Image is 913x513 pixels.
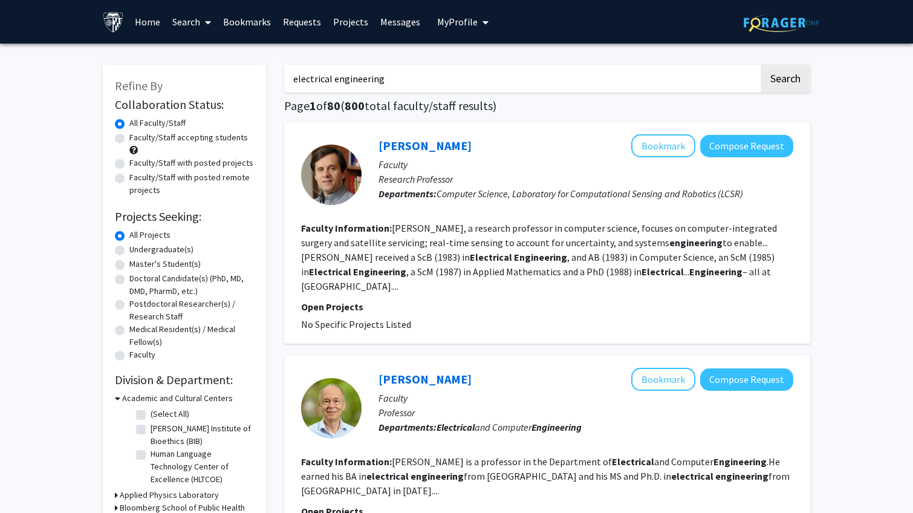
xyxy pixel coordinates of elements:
[103,11,124,33] img: Johns Hopkins University Logo
[129,298,254,323] label: Postdoctoral Researcher(s) / Research Staff
[129,131,248,144] label: Faculty/Staff accepting students
[437,16,478,28] span: My Profile
[374,1,426,43] a: Messages
[379,405,793,420] p: Professor
[122,392,233,405] h3: Academic and Cultural Centers
[715,470,768,482] b: engineering
[642,266,684,278] b: Electrical
[120,489,219,502] h3: Applied Physics Laboratory
[284,65,759,93] input: Search Keywords
[689,266,742,278] b: Engineering
[301,456,790,497] fg-read-more: [PERSON_NAME] is a professor in the Department of and Computer .He earned his BA in from [GEOGRAP...
[671,470,713,482] b: electrical
[379,371,472,387] a: [PERSON_NAME]
[470,251,512,263] b: Electrical
[379,157,793,172] p: Faculty
[700,135,793,157] button: Compose Request to Peter Kazanzides
[327,98,340,113] span: 80
[129,258,201,270] label: Master's Student(s)
[151,422,251,448] label: [PERSON_NAME] Institute of Bioethics (BIB)
[129,348,155,361] label: Faculty
[761,65,810,93] button: Search
[379,421,437,433] b: Departments:
[411,470,464,482] b: engineering
[379,391,793,405] p: Faculty
[700,368,793,391] button: Compose Request to Howard Weinert
[129,157,253,169] label: Faculty/Staff with posted projects
[669,237,723,249] b: engineering
[631,134,695,157] button: Add Peter Kazanzides to Bookmarks
[309,266,351,278] b: Electrical
[713,456,767,468] b: Engineering
[379,172,793,186] p: Research Professor
[437,421,475,433] b: Electrical
[437,188,743,200] span: Computer Science, Laboratory for Computational Sensing and Robotics (LCSR)
[531,421,582,433] b: Engineering
[166,1,217,43] a: Search
[217,1,277,43] a: Bookmarks
[277,1,327,43] a: Requests
[301,456,392,468] b: Faculty Information:
[129,117,186,129] label: All Faculty/Staff
[631,368,695,391] button: Add Howard Weinert to Bookmarks
[437,421,582,433] span: and Computer
[115,373,254,387] h2: Division & Department:
[514,251,567,263] b: Engineering
[115,97,254,112] h2: Collaboration Status:
[129,323,254,348] label: Medical Resident(s) / Medical Fellow(s)
[379,138,472,153] a: [PERSON_NAME]
[301,318,411,330] span: No Specific Projects Listed
[284,99,810,113] h1: Page of ( total faculty/staff results)
[129,229,171,241] label: All Projects
[353,266,406,278] b: Engineering
[612,456,654,468] b: Electrical
[345,98,365,113] span: 800
[327,1,374,43] a: Projects
[129,272,254,298] label: Doctoral Candidate(s) (PhD, MD, DMD, PharmD, etc.)
[301,222,392,234] b: Faculty Information:
[366,470,409,482] b: electrical
[129,1,166,43] a: Home
[129,243,193,256] label: Undergraduate(s)
[129,171,254,197] label: Faculty/Staff with posted remote projects
[301,299,793,314] p: Open Projects
[115,78,163,93] span: Refine By
[115,209,254,224] h2: Projects Seeking:
[310,98,316,113] span: 1
[744,13,819,32] img: ForagerOne Logo
[379,188,437,200] b: Departments:
[9,459,51,504] iframe: Chat
[301,222,777,292] fg-read-more: [PERSON_NAME], a research professor in computer science, focuses on computer-integrated surgery a...
[151,408,189,420] label: (Select All)
[151,448,251,486] label: Human Language Technology Center of Excellence (HLTCOE)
